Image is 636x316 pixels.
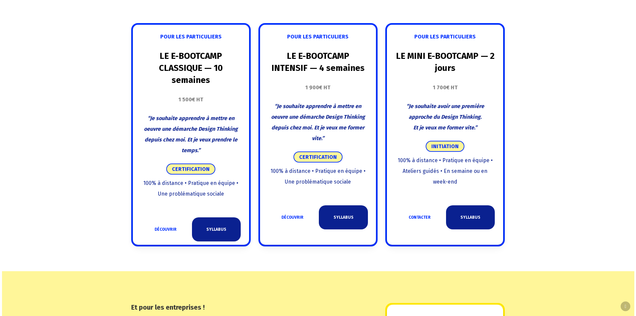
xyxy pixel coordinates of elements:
span: — 2 jours [435,51,494,73]
span: — 4 semaines [310,63,365,73]
strong: 1 500€ HT [178,96,203,103]
a: SYLLABUS [446,205,495,229]
span: INITIATION [426,141,464,152]
span: “Je souhaite apprendre à mettre en oeuvre une démarche Design Thinking depuis chez moi. Et je veu... [271,103,365,141]
strong: 1 900€ HT [305,84,331,91]
span: POUR LES PARTICULIERS [287,33,349,40]
span: 100% à distance • Pratique en équipe • Une problématique sociale [143,180,238,197]
span: “Je souhaite avoir une première approche du Design Thinking. Et je veux me former vite.” [406,103,484,131]
a: SYLLABUS [319,205,368,229]
span: 100% à distance • Pratique en équipe • Une problématique sociale [270,168,366,185]
strong: 1 700€ HT [433,84,458,91]
span: POUR LES PARTICULIERS [414,33,476,40]
span: 100% à distance • Pratique en équipe • Ateliers guidés • En semaine ou en week-end [398,157,493,185]
strong: LE E-BOOTCAMP CLASSIQUE — 10 semaines [159,51,223,85]
a: DÉCOUVRIR [268,205,317,229]
span: LE MINI E-BOOTCAMP [396,51,478,61]
span: CERTIFICATION [166,164,215,175]
span: CERTIFICATION [293,151,343,163]
a: CONTACTER [395,205,444,229]
h4: Et pour les entreprises ! [131,303,314,312]
span: “Je souhaite apprendre à mettre en oeuvre une démarche Design Thinking depuis chez moi. Et je veu... [144,115,238,153]
span: POUR LES PARTICULIERS [160,33,222,40]
a: SYLLABUS [192,217,241,241]
span: LE E-BOOTCAMP INTENSIF [271,51,349,73]
a: DÉCOUVRIR [141,217,190,241]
